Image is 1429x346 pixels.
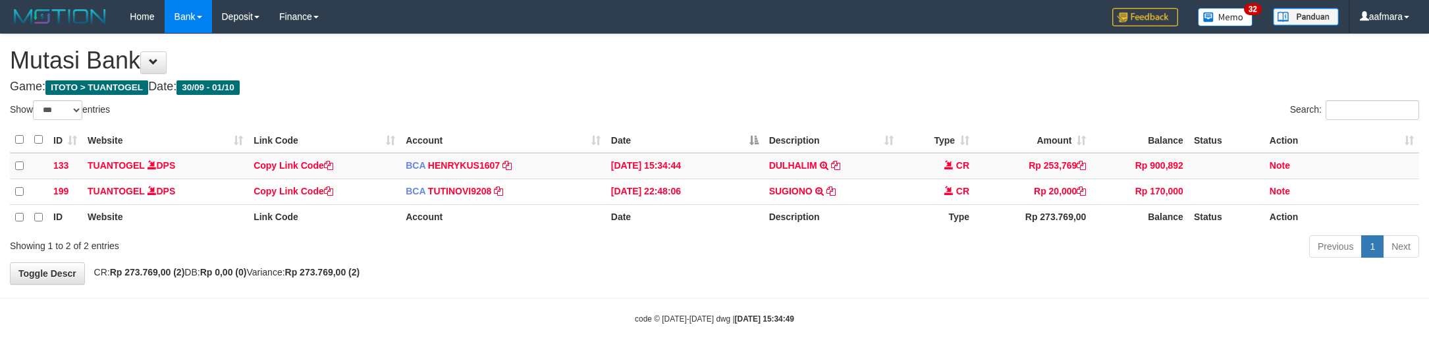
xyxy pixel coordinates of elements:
[899,204,975,230] th: Type
[48,204,82,230] th: ID
[1112,8,1178,26] img: Feedback.jpg
[1189,204,1264,230] th: Status
[1361,235,1384,258] a: 1
[1326,100,1419,120] input: Search:
[1091,179,1189,204] td: Rp 170,000
[82,153,248,179] td: DPS
[494,186,503,196] a: Copy TUTINOVI9208 to clipboard
[956,186,969,196] span: CR
[764,127,899,153] th: Description: activate to sort column ascending
[88,186,145,196] a: TUANTOGEL
[428,160,500,171] a: HENRYKUS1607
[606,127,764,153] th: Date: activate to sort column descending
[1309,235,1362,258] a: Previous
[200,267,247,277] strong: Rp 0,00 (0)
[1189,127,1264,153] th: Status
[1264,204,1419,230] th: Action
[248,204,400,230] th: Link Code
[826,186,836,196] a: Copy SUGIONO to clipboard
[176,80,240,95] span: 30/09 - 01/10
[254,160,333,171] a: Copy Link Code
[248,127,400,153] th: Link Code: activate to sort column ascending
[1270,160,1290,171] a: Note
[606,204,764,230] th: Date
[1290,100,1419,120] label: Search:
[10,7,110,26] img: MOTION_logo.png
[1091,204,1189,230] th: Balance
[10,100,110,120] label: Show entries
[1077,160,1086,171] a: Copy Rp 253,769 to clipboard
[606,153,764,179] td: [DATE] 15:34:44
[88,267,360,277] span: CR: DB: Variance:
[1264,127,1419,153] th: Action: activate to sort column ascending
[1273,8,1339,26] img: panduan.png
[975,179,1091,204] td: Rp 20,000
[88,160,145,171] a: TUANTOGEL
[10,234,585,252] div: Showing 1 to 2 of 2 entries
[502,160,512,171] a: Copy HENRYKUS1607 to clipboard
[1091,153,1189,179] td: Rp 900,892
[1198,8,1253,26] img: Button%20Memo.svg
[769,186,813,196] a: SUGIONO
[1077,186,1086,196] a: Copy Rp 20,000 to clipboard
[956,160,969,171] span: CR
[400,127,606,153] th: Account: activate to sort column ascending
[285,267,360,277] strong: Rp 273.769,00 (2)
[975,204,1091,230] th: Rp 273.769,00
[975,127,1091,153] th: Amount: activate to sort column ascending
[406,160,425,171] span: BCA
[1244,3,1262,15] span: 32
[45,80,148,95] span: ITOTO > TUANTOGEL
[10,80,1419,94] h4: Game: Date:
[10,262,85,285] a: Toggle Descr
[769,160,817,171] a: DULHALIM
[254,186,333,196] a: Copy Link Code
[82,179,248,204] td: DPS
[53,160,68,171] span: 133
[735,314,794,324] strong: [DATE] 15:34:49
[899,127,975,153] th: Type: activate to sort column ascending
[1091,127,1189,153] th: Balance
[606,179,764,204] td: [DATE] 22:48:06
[428,186,491,196] a: TUTINOVI9208
[406,186,425,196] span: BCA
[48,127,82,153] th: ID: activate to sort column ascending
[1383,235,1419,258] a: Next
[110,267,185,277] strong: Rp 273.769,00 (2)
[1270,186,1290,196] a: Note
[33,100,82,120] select: Showentries
[635,314,794,324] small: code © [DATE]-[DATE] dwg |
[82,127,248,153] th: Website: activate to sort column ascending
[82,204,248,230] th: Website
[831,160,840,171] a: Copy DULHALIM to clipboard
[10,47,1419,74] h1: Mutasi Bank
[975,153,1091,179] td: Rp 253,769
[400,204,606,230] th: Account
[53,186,68,196] span: 199
[764,204,899,230] th: Description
